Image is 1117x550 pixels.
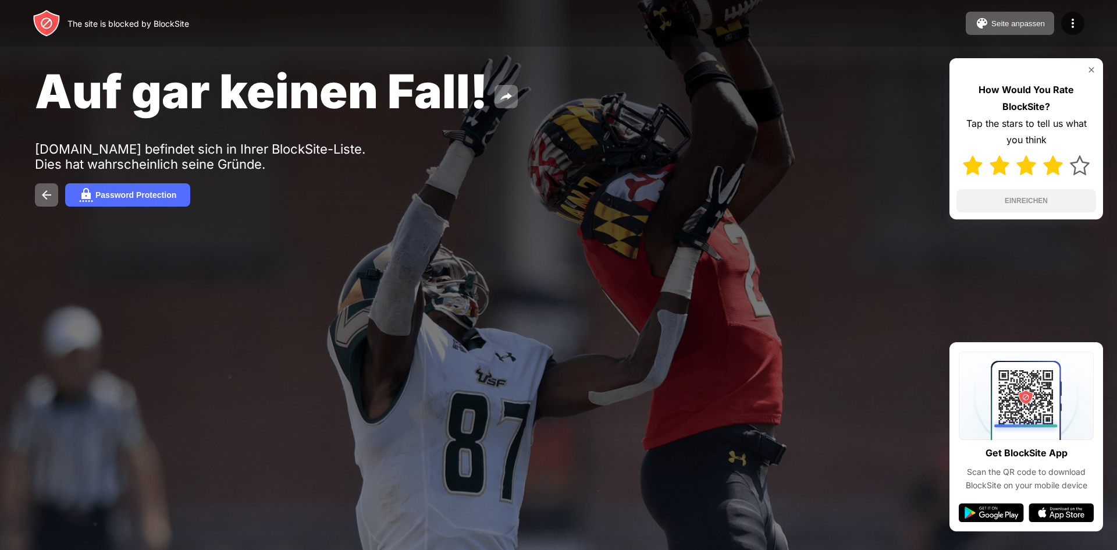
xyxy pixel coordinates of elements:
[959,466,1094,492] div: Scan the QR code to download BlockSite on your mobile device
[1016,155,1036,175] img: star-full.svg
[991,19,1045,28] div: Seite anpassen
[966,12,1054,35] button: Seite anpassen
[67,19,189,29] div: The site is blocked by BlockSite
[963,155,983,175] img: star-full.svg
[33,9,61,37] img: header-logo.svg
[1043,155,1063,175] img: star-full.svg
[499,90,513,104] img: share.svg
[975,16,989,30] img: pallet.svg
[986,445,1068,462] div: Get BlockSite App
[79,188,93,202] img: password.svg
[1087,65,1096,74] img: rate-us-close.svg
[990,155,1009,175] img: star-full.svg
[35,141,394,172] div: [DOMAIN_NAME] befindet sich in Ihrer BlockSite-Liste. Dies hat wahrscheinlich seine Gründe.
[1066,16,1080,30] img: menu-icon.svg
[956,81,1096,115] div: How Would You Rate BlockSite?
[65,183,190,207] button: Password Protection
[1070,155,1090,175] img: star.svg
[95,190,176,200] div: Password Protection
[1029,503,1094,522] img: app-store.svg
[40,188,54,202] img: back.svg
[956,115,1096,149] div: Tap the stars to tell us what you think
[956,189,1096,212] button: EINREICHEN
[959,352,1094,440] img: qrcode.svg
[959,503,1024,522] img: google-play.svg
[35,63,488,119] span: Auf gar keinen Fall!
